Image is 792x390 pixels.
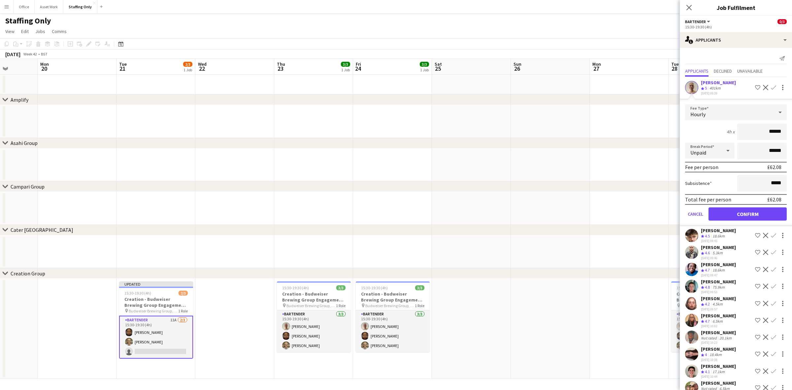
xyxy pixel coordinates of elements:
h1: Staffing Only [5,16,51,26]
span: 3/3 [420,62,429,67]
span: 2/3 [179,291,188,296]
div: 6.5km [711,319,724,324]
div: [DATE] 09:57 [701,307,736,311]
div: Total fee per person [685,196,731,203]
app-job-card: 15:30-19:30 (4h)3/3Creation - Budweiser Brewing Group Engagement Day Budweiser Brewing Group, [ST... [671,281,745,352]
span: 15:30-19:30 (4h) [282,285,309,290]
span: 23 [276,65,285,72]
div: Cater [GEOGRAPHIC_DATA] [11,227,73,233]
span: Budweiser Brewing Group, [STREET_ADDRESS][PERSON_NAME] [129,308,178,313]
span: 2/3 [183,62,192,67]
span: Week 42 [22,52,38,56]
a: Comms [49,27,69,36]
span: Sun [513,61,521,67]
span: 5 [705,86,707,90]
span: Thu [277,61,285,67]
span: Budweiser Brewing Group, [STREET_ADDRESS][PERSON_NAME] [286,303,336,308]
div: [PERSON_NAME] [701,346,736,352]
span: 27 [591,65,601,72]
span: 26 [512,65,521,72]
a: Edit [18,27,31,36]
div: 1 Job [341,67,350,72]
div: [DATE] 09:53 [701,290,736,294]
div: 75.9km [711,285,726,290]
span: Bartender [685,19,706,24]
label: Subsistence [685,180,712,186]
span: 21 [118,65,127,72]
span: 24 [355,65,361,72]
h3: Job Fulfilment [680,3,792,12]
span: 3/3 [336,285,346,290]
div: [PERSON_NAME] [701,228,736,233]
app-job-card: Updated15:30-19:30 (4h)2/3Creation - Budweiser Brewing Group Engagement Day Budweiser Brewing Gro... [119,281,193,359]
app-job-card: 15:30-19:30 (4h)3/3Creation - Budweiser Brewing Group Engagement Day Budweiser Brewing Group, [ST... [277,281,351,352]
span: 4.7 [705,267,710,272]
div: Amplify [11,96,28,103]
div: 17.1km [711,369,726,375]
div: [DATE] 09:47 [701,273,736,277]
div: Updated [119,281,193,287]
div: [PERSON_NAME] [701,262,736,267]
button: Confirm [709,207,787,221]
h3: Creation - Budweiser Brewing Group Engagement Day [277,291,351,303]
div: [PERSON_NAME] [701,244,736,250]
span: 4 [705,352,707,357]
div: Fee per person [685,164,718,170]
div: [PERSON_NAME] [701,279,736,285]
span: Jobs [35,28,45,34]
span: 15:30-19:30 (4h) [676,285,703,290]
div: 1 Job [183,67,192,72]
span: 1 Role [178,308,188,313]
span: Unpaid [690,149,706,156]
button: Bartender [685,19,711,24]
div: Applicants [680,32,792,48]
div: Campari Group [11,183,45,190]
span: 4.8 [705,285,710,290]
div: 15:30-19:30 (4h) [685,24,787,29]
div: 20.1km [718,336,733,340]
div: 5.3km [711,250,724,256]
span: Applicants [685,69,709,73]
span: 4.1 [705,369,710,374]
span: Tue [119,61,127,67]
button: Asset Work [35,0,63,13]
span: 4.7 [705,319,710,324]
span: Budweiser Brewing Group, [STREET_ADDRESS][PERSON_NAME] [365,303,415,308]
a: Jobs [33,27,48,36]
a: View [3,27,17,36]
button: Office [14,0,35,13]
div: [PERSON_NAME] [701,330,736,336]
app-job-card: 15:30-19:30 (4h)3/3Creation - Budweiser Brewing Group Engagement Day Budweiser Brewing Group, [ST... [356,281,430,352]
div: 401km [708,86,722,91]
div: 1 Job [420,67,429,72]
div: [DATE] 10:44 [701,374,736,379]
span: 28 [670,65,679,72]
span: Mon [592,61,601,67]
div: [PERSON_NAME] [701,313,736,319]
span: 3/3 [341,62,350,67]
div: 18.6km [711,233,726,239]
div: Asahi Group [11,140,38,146]
div: [DATE] [5,51,20,57]
span: 22 [197,65,207,72]
div: 4h x [727,129,735,135]
div: [PERSON_NAME] [701,296,736,301]
app-card-role: Bartender11A2/315:30-19:30 (4h)[PERSON_NAME][PERSON_NAME] [119,316,193,359]
div: [DATE] 09:43 [701,239,736,243]
span: View [5,28,15,34]
h3: Creation - Budweiser Brewing Group Engagement Day [671,291,745,303]
span: Sat [435,61,442,67]
span: Tue [671,61,679,67]
span: 4.5 [705,233,710,238]
span: 1 Role [336,303,346,308]
span: 20 [39,65,49,72]
h3: Creation - Budweiser Brewing Group Engagement Day [119,296,193,308]
span: 4.6 [705,250,710,255]
button: Staffing Only [63,0,97,13]
div: [PERSON_NAME] [701,80,736,86]
h3: Creation - Budweiser Brewing Group Engagement Day [356,291,430,303]
span: Fri [356,61,361,67]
